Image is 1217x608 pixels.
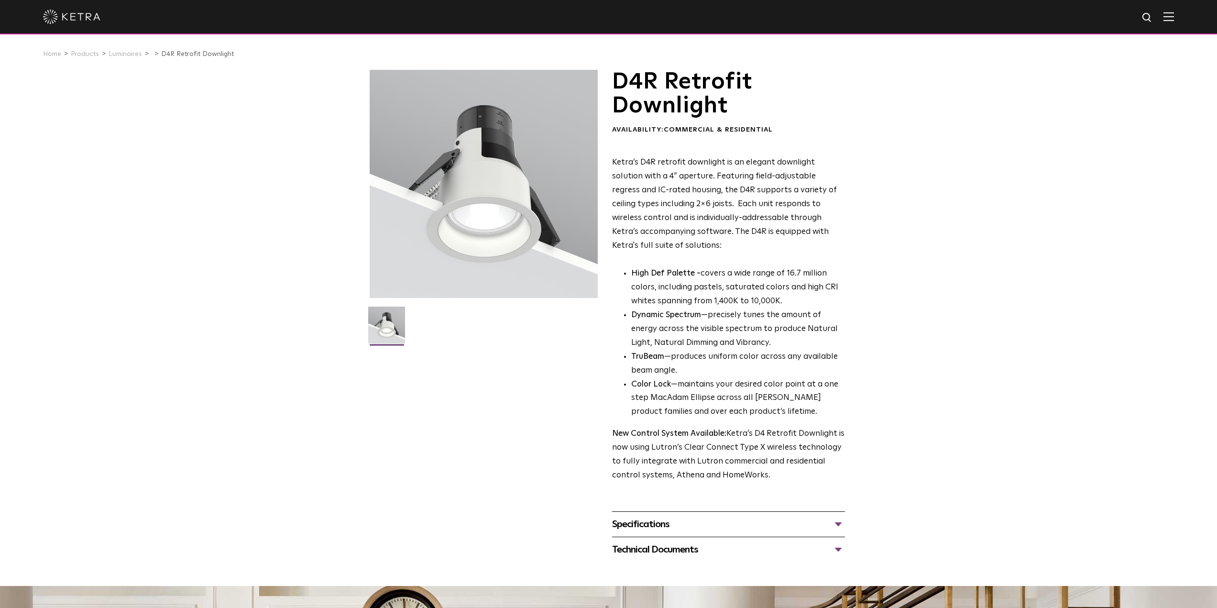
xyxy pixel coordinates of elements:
[109,51,142,57] a: Luminaires
[43,10,100,24] img: ketra-logo-2019-white
[612,70,845,118] h1: D4R Retrofit Downlight
[612,542,845,557] div: Technical Documents
[631,309,845,350] li: —precisely tunes the amount of energy across the visible spectrum to produce Natural Light, Natur...
[71,51,99,57] a: Products
[161,51,234,57] a: D4R Retrofit Downlight
[612,125,845,135] div: Availability:
[612,427,845,483] p: Ketra’s D4 Retrofit Downlight is now using Lutron’s Clear Connect Type X wireless technology to f...
[631,380,671,388] strong: Color Lock
[612,517,845,532] div: Specifications
[368,307,405,351] img: D4R Retrofit Downlight
[43,51,61,57] a: Home
[1141,12,1153,24] img: search icon
[631,378,845,420] li: —maintains your desired color point at a one step MacAdam Ellipse across all [PERSON_NAME] produc...
[631,269,701,277] strong: High Def Palette -
[664,126,773,133] span: Commercial & Residential
[612,156,845,253] p: Ketra’s D4R retrofit downlight is an elegant downlight solution with a 4” aperture. Featuring fie...
[631,350,845,378] li: —produces uniform color across any available beam angle.
[631,267,845,309] p: covers a wide range of 16.7 million colors, including pastels, saturated colors and high CRI whit...
[631,311,701,319] strong: Dynamic Spectrum
[631,353,664,361] strong: TruBeam
[612,430,726,438] strong: New Control System Available:
[1163,12,1174,21] img: Hamburger%20Nav.svg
